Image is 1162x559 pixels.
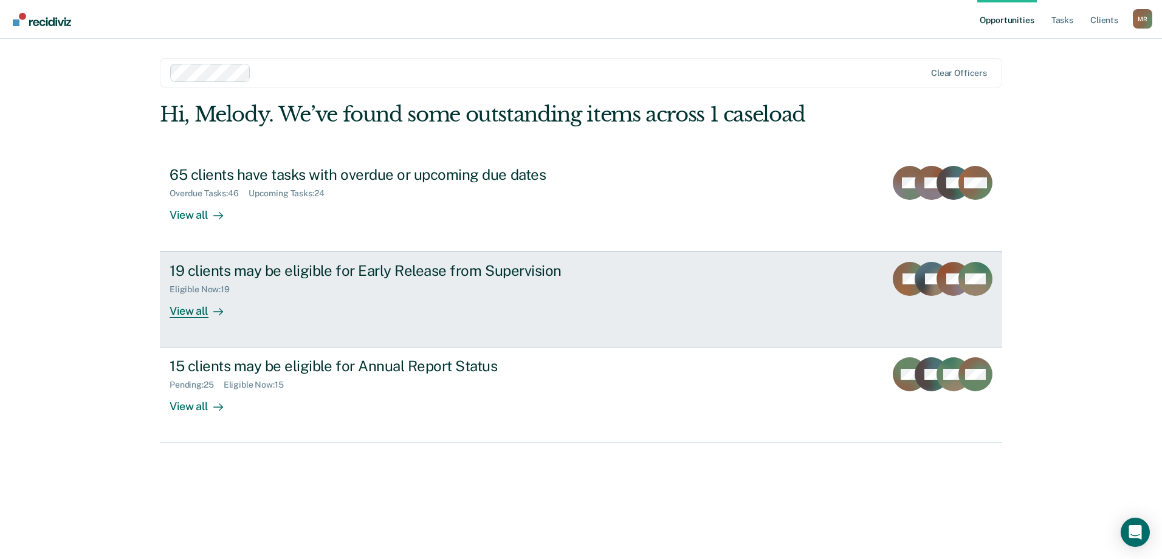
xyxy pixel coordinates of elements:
button: Profile dropdown button [1133,9,1152,29]
a: 65 clients have tasks with overdue or upcoming due datesOverdue Tasks:46Upcoming Tasks:24View all [160,156,1002,252]
div: View all [170,295,238,318]
div: Hi, Melody. We’ve found some outstanding items across 1 caseload [160,102,834,127]
div: View all [170,198,238,222]
div: Upcoming Tasks : 24 [249,188,334,199]
div: 65 clients have tasks with overdue or upcoming due dates [170,166,596,183]
div: 19 clients may be eligible for Early Release from Supervision [170,262,596,279]
div: 15 clients may be eligible for Annual Report Status [170,357,596,375]
div: Eligible Now : 19 [170,284,239,295]
div: View all [170,390,238,414]
a: 15 clients may be eligible for Annual Report StatusPending:25Eligible Now:15View all [160,348,1002,443]
img: Recidiviz [13,13,71,26]
div: Overdue Tasks : 46 [170,188,249,199]
div: Pending : 25 [170,380,224,390]
div: M R [1133,9,1152,29]
a: 19 clients may be eligible for Early Release from SupervisionEligible Now:19View all [160,252,1002,348]
div: Eligible Now : 15 [224,380,294,390]
div: Clear officers [931,68,987,78]
div: Open Intercom Messenger [1121,518,1150,547]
